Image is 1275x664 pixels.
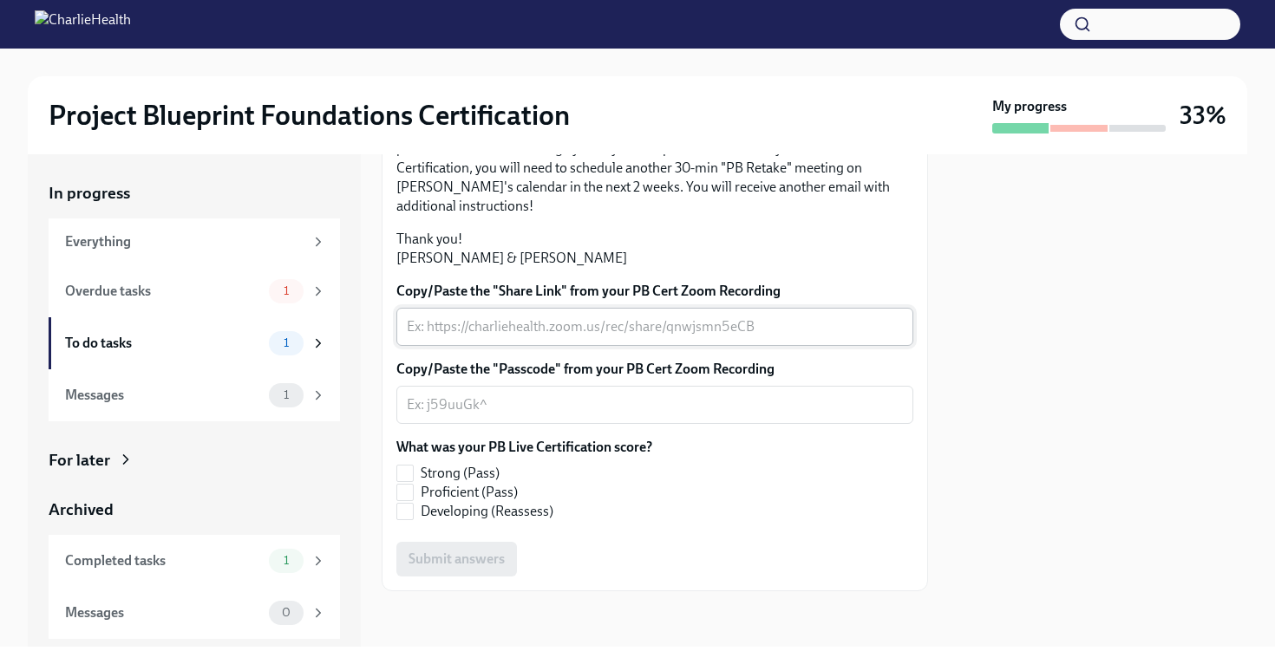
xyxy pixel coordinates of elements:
label: What was your PB Live Certification score? [396,438,652,457]
strong: My progress [992,97,1067,116]
div: Overdue tasks [65,282,262,301]
span: 1 [273,284,299,297]
div: Completed tasks [65,551,262,570]
div: Everything [65,232,304,251]
p: Thank you! [PERSON_NAME] & [PERSON_NAME] [396,230,913,268]
a: Messages1 [49,369,340,421]
span: Strong (Pass) [421,464,500,483]
span: 1 [273,388,299,401]
a: Overdue tasks1 [49,265,340,317]
div: For later [49,449,110,472]
label: Copy/Paste the "Share Link" from your PB Cert Zoom Recording [396,282,913,301]
h2: Project Blueprint Foundations Certification [49,98,570,133]
div: Messages [65,603,262,622]
a: Completed tasks1 [49,535,340,587]
a: To do tasks1 [49,317,340,369]
div: To do tasks [65,334,262,353]
a: Archived [49,498,340,521]
span: 1 [273,336,299,349]
span: 1 [273,554,299,567]
img: CharlieHealth [35,10,131,38]
a: In progress [49,182,340,205]
a: For later [49,449,340,472]
a: Messages0 [49,587,340,639]
a: Everything [49,218,340,265]
label: Copy/Paste the "Passcode" from your PB Cert Zoom Recording [396,360,913,379]
span: 0 [271,606,301,619]
p: Note: if you received a "Developing (Reasses)" score, don't get disheartened--this process is mea... [396,120,913,216]
span: Proficient (Pass) [421,483,518,502]
div: Messages [65,386,262,405]
span: Developing (Reassess) [421,502,553,521]
h3: 33% [1180,100,1226,131]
